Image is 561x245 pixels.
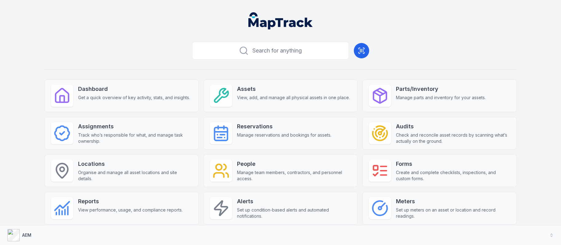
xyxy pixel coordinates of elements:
[237,132,331,138] span: Manage reservations and bookings for assets.
[237,85,350,93] strong: Assets
[78,132,192,144] span: Track who’s responsible for what, and manage task ownership.
[396,160,510,168] strong: Forms
[237,95,350,101] span: View, add, and manage all physical assets in one place.
[396,132,510,144] span: Check and reconcile asset records by scanning what’s actually on the ground.
[78,197,183,206] strong: Reports
[396,197,510,206] strong: Meters
[237,160,351,168] strong: People
[45,192,199,224] a: ReportsView performance, usage, and compliance reports.
[203,154,358,187] a: PeopleManage team members, contractors, and personnel access.
[237,197,351,206] strong: Alerts
[78,122,192,131] strong: Assignments
[396,95,486,101] span: Manage parts and inventory for your assets.
[203,117,358,150] a: ReservationsManage reservations and bookings for assets.
[78,85,190,93] strong: Dashboard
[203,192,358,224] a: AlertsSet up condition-based alerts and automated notifications.
[78,160,192,168] strong: Locations
[78,207,183,213] span: View performance, usage, and compliance reports.
[45,117,199,150] a: AssignmentsTrack who’s responsible for what, and manage task ownership.
[78,169,192,182] span: Organise and manage all asset locations and site details.
[239,12,323,29] nav: Global
[396,207,510,219] span: Set up meters on an asset or location and record readings.
[362,117,516,150] a: AuditsCheck and reconcile asset records by scanning what’s actually on the ground.
[396,169,510,182] span: Create and complete checklists, inspections, and custom forms.
[45,154,199,187] a: LocationsOrganise and manage all asset locations and site details.
[252,46,302,55] span: Search for anything
[362,80,516,112] a: Parts/InventoryManage parts and inventory for your assets.
[396,85,486,93] strong: Parts/Inventory
[396,122,510,131] strong: Audits
[362,192,516,224] a: MetersSet up meters on an asset or location and record readings.
[45,80,199,112] a: DashboardGet a quick overview of key activity, stats, and insights.
[22,232,31,238] strong: AEM
[203,80,358,112] a: AssetsView, add, and manage all physical assets in one place.
[237,169,351,182] span: Manage team members, contractors, and personnel access.
[78,95,190,101] span: Get a quick overview of key activity, stats, and insights.
[362,154,516,187] a: FormsCreate and complete checklists, inspections, and custom forms.
[237,207,351,219] span: Set up condition-based alerts and automated notifications.
[237,122,331,131] strong: Reservations
[192,42,349,60] button: Search for anything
